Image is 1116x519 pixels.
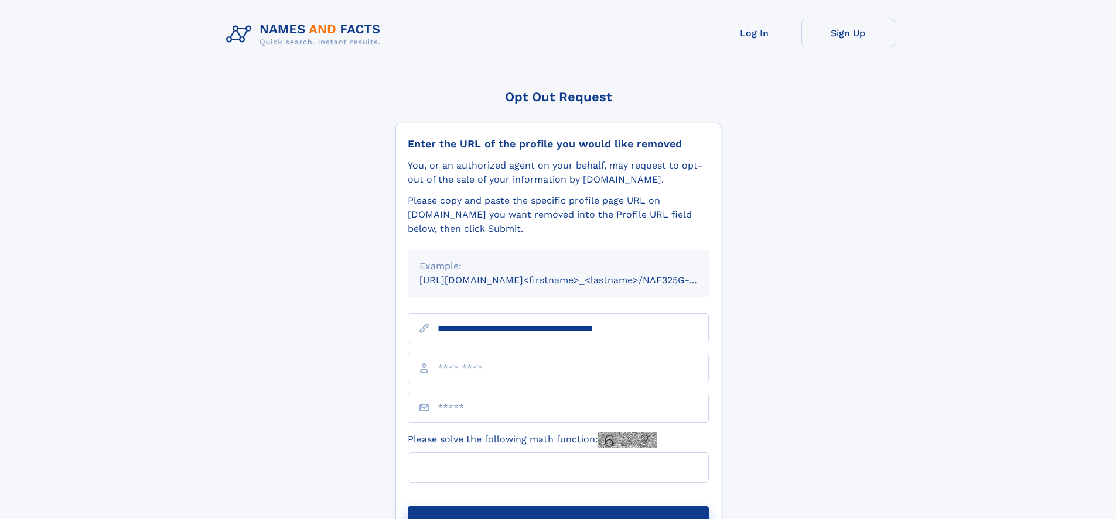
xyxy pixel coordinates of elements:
div: You, or an authorized agent on your behalf, may request to opt-out of the sale of your informatio... [408,159,709,187]
a: Sign Up [801,19,895,47]
small: [URL][DOMAIN_NAME]<firstname>_<lastname>/NAF325G-xxxxxxxx [419,274,731,286]
div: Example: [419,259,697,273]
label: Please solve the following math function: [408,432,657,448]
div: Enter the URL of the profile you would like removed [408,138,709,150]
div: Please copy and paste the specific profile page URL on [DOMAIN_NAME] you want removed into the Pr... [408,194,709,236]
img: Logo Names and Facts [221,19,390,50]
div: Opt Out Request [395,90,721,104]
a: Log In [708,19,801,47]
